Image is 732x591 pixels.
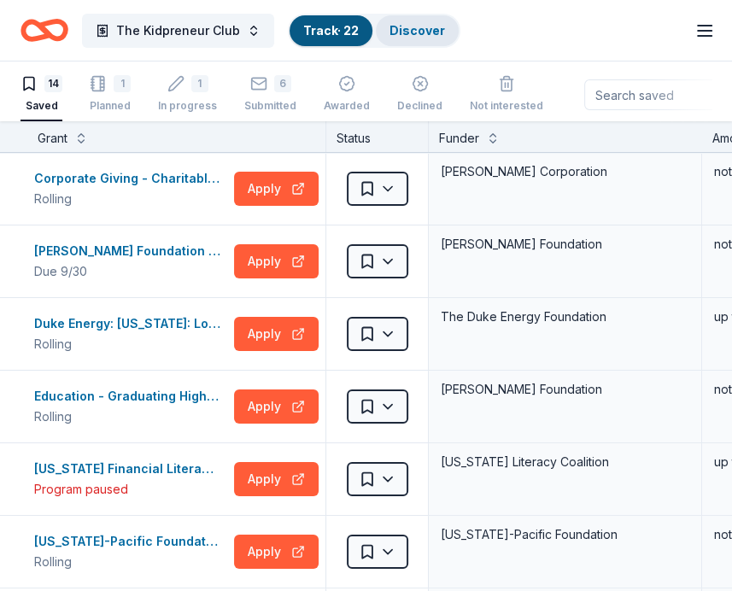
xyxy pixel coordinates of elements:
[439,305,691,329] div: The Duke Energy Foundation
[470,99,543,113] div: Not interested
[389,23,445,38] a: Discover
[34,334,227,354] div: Rolling
[34,386,227,427] button: Education - Graduating High School College & Career ReadyRolling
[20,10,68,50] a: Home
[439,232,691,256] div: [PERSON_NAME] Foundation
[116,20,240,41] span: The Kidpreneur Club
[82,14,274,48] button: The Kidpreneur Club
[34,313,227,334] div: Duke Energy: [US_STATE]: Local Impact Grants
[234,389,319,424] button: Apply
[288,14,460,48] button: Track· 22Discover
[20,68,62,121] button: 14Saved
[38,128,67,149] div: Grant
[114,75,131,92] div: 1
[34,407,227,427] div: Rolling
[158,99,217,113] div: In progress
[274,75,291,92] div: 6
[34,531,227,572] button: [US_STATE]-Pacific Foundation GrantRolling
[303,23,359,38] a: Track· 22
[34,386,227,407] div: Education - Graduating High School College & Career Ready
[34,552,227,572] div: Rolling
[34,168,227,189] div: Corporate Giving - Charitable Contributions
[397,68,442,121] button: Declined
[439,450,691,474] div: [US_STATE] Literacy Coalition
[34,241,227,282] button: [PERSON_NAME] Foundation GrantDue 9/30
[90,99,131,113] div: Planned
[470,68,543,121] button: Not interested
[244,68,296,121] button: 6Submitted
[439,523,691,547] div: [US_STATE]-Pacific Foundation
[324,68,370,121] button: Awarded
[439,128,479,149] div: Funder
[234,462,319,496] button: Apply
[34,313,227,354] button: Duke Energy: [US_STATE]: Local Impact GrantsRolling
[234,244,319,278] button: Apply
[234,317,319,351] button: Apply
[158,68,217,121] button: 1In progress
[326,121,429,152] div: Status
[324,99,370,113] div: Awarded
[34,189,227,209] div: Rolling
[34,261,227,282] div: Due 9/30
[44,75,62,92] div: 14
[34,459,227,500] button: [US_STATE] Financial Literacy Initiative GrantsProgram paused
[34,168,227,209] button: Corporate Giving - Charitable ContributionsRolling
[34,459,227,479] div: [US_STATE] Financial Literacy Initiative Grants
[244,99,296,113] div: Submitted
[234,535,319,569] button: Apply
[20,99,62,113] div: Saved
[191,75,208,92] div: 1
[439,377,691,401] div: [PERSON_NAME] Foundation
[234,172,319,206] button: Apply
[397,99,442,113] div: Declined
[439,160,691,184] div: [PERSON_NAME] Corporation
[34,241,227,261] div: [PERSON_NAME] Foundation Grant
[90,68,131,121] button: 1Planned
[34,531,227,552] div: [US_STATE]-Pacific Foundation Grant
[34,479,227,500] div: Program paused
